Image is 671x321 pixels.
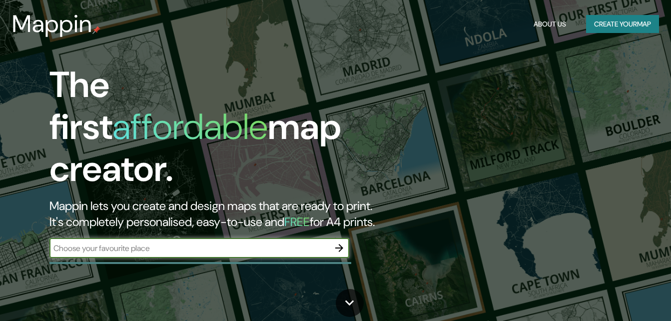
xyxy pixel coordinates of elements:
[92,26,100,34] img: mappin-pin
[49,242,329,254] input: Choose your favourite place
[284,214,310,229] h5: FREE
[112,103,268,150] h1: affordable
[530,15,570,33] button: About Us
[49,198,385,230] h2: Mappin lets you create and design maps that are ready to print. It's completely personalised, eas...
[586,15,659,33] button: Create yourmap
[12,10,92,38] h3: Mappin
[49,64,385,198] h1: The first map creator.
